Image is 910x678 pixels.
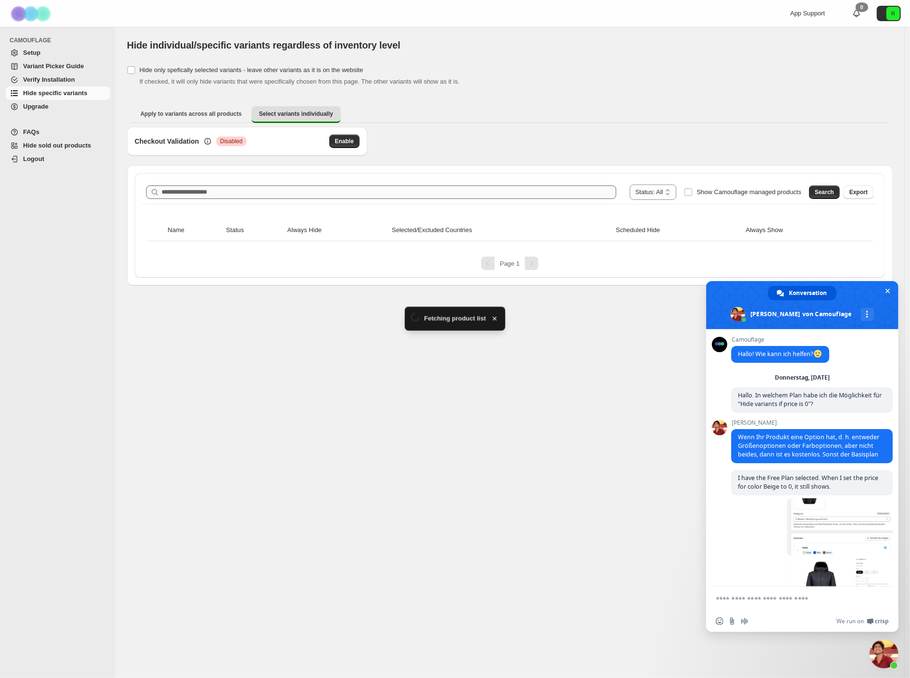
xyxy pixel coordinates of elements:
span: FAQs [23,128,39,136]
span: We run on [836,617,864,625]
span: Setup [23,49,40,56]
span: [PERSON_NAME] [731,419,893,426]
span: If checked, it will only hide variants that were specifically chosen from this page. The other va... [139,78,460,85]
button: Search [809,185,840,199]
span: Datei senden [728,617,736,625]
span: Disabled [220,137,243,145]
a: Variant Picker Guide [6,60,110,73]
span: Search [815,188,834,196]
span: Einen Emoji einfügen [716,617,723,625]
a: Hide sold out products [6,139,110,152]
h3: Checkout Validation [135,136,199,146]
span: Crisp [875,617,889,625]
span: Wenn Ihr Produkt eine Option hat, d. h. entweder Größenoptionen oder Farboptionen, aber nicht bei... [738,433,879,458]
span: Page 1 [500,260,520,267]
span: Logout [23,155,44,162]
button: Export [844,185,873,199]
th: Always Hide [285,220,389,241]
a: Hide specific variants [6,86,110,100]
th: Scheduled Hide [613,220,743,241]
th: Status [223,220,284,241]
button: Apply to variants across all products [133,106,249,122]
span: Hallo! Wie kann ich helfen? [738,350,823,358]
text: R [891,11,895,16]
div: Donnerstag, [DATE] [775,375,830,381]
div: Konversation [768,286,836,300]
th: Always Show [743,220,855,241]
span: Upgrade [23,103,49,110]
img: Camouflage [8,0,56,27]
a: We run onCrisp [836,617,889,625]
button: Enable [329,135,360,148]
a: Setup [6,46,110,60]
span: Select variants individually [259,110,333,118]
span: Show Camouflage managed products [697,188,801,196]
div: 0 [856,2,868,12]
a: 0 [852,9,861,18]
span: Enable [335,137,354,145]
span: Hide specific variants [23,89,87,97]
th: Selected/Excluded Countries [389,220,613,241]
div: Mehr Kanäle [861,308,874,321]
span: Avatar with initials R [886,7,900,20]
span: I have the Free Plan selected. When I set the price for color Beige to 0, it still shows. [738,474,878,491]
div: Select variants individually [127,127,893,285]
div: Chat schließen [870,640,898,668]
a: Verify Installation [6,73,110,86]
span: Verify Installation [23,76,75,83]
button: Avatar with initials R [877,6,901,21]
nav: Pagination [142,257,877,270]
span: Audionachricht aufzeichnen [741,617,748,625]
span: Apply to variants across all products [140,110,242,118]
span: Fetching product list [424,314,486,323]
span: Konversation [789,286,827,300]
span: Export [849,188,868,196]
th: Name [165,220,224,241]
span: Hide individual/specific variants regardless of inventory level [127,40,400,50]
span: Camouflage [731,336,829,343]
span: Hide only spefically selected variants - leave other variants as it is on the website [139,66,363,74]
span: App Support [790,10,825,17]
span: Hallo. In welchem Plan habe ich die Möglichkeit für "Hide variants if price is 0"? [738,391,882,408]
span: Chat schließen [883,286,893,296]
button: Select variants individually [251,106,341,123]
a: Upgrade [6,100,110,113]
span: Hide sold out products [23,142,91,149]
a: Logout [6,152,110,166]
span: CAMOUFLAGE [10,37,111,44]
span: Variant Picker Guide [23,62,84,70]
textarea: Verfassen Sie Ihre Nachricht… [716,595,868,604]
a: FAQs [6,125,110,139]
